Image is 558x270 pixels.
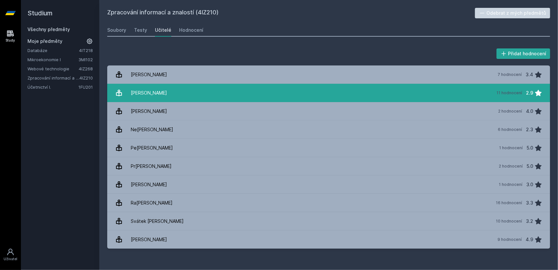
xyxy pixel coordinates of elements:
a: Účetnictví I. [27,84,78,90]
div: 1 hodnocení [499,182,522,187]
div: Ra[PERSON_NAME] [131,196,173,209]
a: [PERSON_NAME] 1 hodnocení 3.0 [107,175,550,194]
a: [PERSON_NAME] 2 hodnocení 4.0 [107,102,550,120]
a: Databáze [27,47,79,54]
div: 3.0 [526,178,533,191]
div: Hodnocení [179,27,203,33]
a: Mikroekonomie I [27,56,78,63]
h2: Zpracování informací a znalostí (4IZ210) [107,8,475,18]
div: Pe[PERSON_NAME] [131,141,173,154]
a: Ra[PERSON_NAME] 16 hodnocení 3.3 [107,194,550,212]
div: Ne[PERSON_NAME] [131,123,173,136]
button: Odebrat z mých předmětů [475,8,550,18]
div: 2.3 [526,123,533,136]
a: Pr[PERSON_NAME] 2 hodnocení 5.0 [107,157,550,175]
button: Přidat hodnocení [497,48,550,59]
div: 4.0 [526,105,533,118]
div: Svátek [PERSON_NAME] [131,215,184,228]
div: 10 hodnocení [496,219,522,224]
div: 5.0 [527,160,533,173]
a: Všechny předměty [27,27,70,32]
div: [PERSON_NAME] [131,233,167,246]
a: 3MI102 [78,57,93,62]
div: 5.0 [527,141,533,154]
div: Soubory [107,27,126,33]
div: 11 hodnocení [497,90,522,96]
a: 4IT218 [79,48,93,53]
div: 3.4 [526,68,533,81]
a: Pe[PERSON_NAME] 1 hodnocení 5.0 [107,139,550,157]
a: Ne[PERSON_NAME] 6 hodnocení 2.3 [107,120,550,139]
a: [PERSON_NAME] 9 hodnocení 4.9 [107,230,550,249]
div: 3.2 [526,215,533,228]
div: [PERSON_NAME] [131,178,167,191]
div: Učitelé [155,27,171,33]
a: Study [1,26,20,46]
a: Uživatel [1,245,20,265]
a: 4IZ268 [79,66,93,71]
a: Soubory [107,24,126,37]
a: Učitelé [155,24,171,37]
div: [PERSON_NAME] [131,105,167,118]
div: Uživatel [4,257,17,261]
span: Moje předměty [27,38,62,45]
div: Pr[PERSON_NAME] [131,160,172,173]
a: Svátek [PERSON_NAME] 10 hodnocení 3.2 [107,212,550,230]
a: Webové technologie [27,65,79,72]
div: 3.3 [526,196,533,209]
div: 4.9 [526,233,533,246]
a: 4IZ210 [79,75,93,81]
div: 1 hodnocení [499,145,523,151]
div: 2 hodnocení [498,109,522,114]
a: 1FU201 [78,84,93,90]
div: Study [6,38,15,43]
a: Testy [134,24,147,37]
a: Zpracování informací a znalostí [27,75,79,81]
div: Testy [134,27,147,33]
a: [PERSON_NAME] 11 hodnocení 2.9 [107,84,550,102]
div: 6 hodnocení [498,127,522,132]
a: [PERSON_NAME] 7 hodnocení 3.4 [107,65,550,84]
div: 9 hodnocení [498,237,522,242]
a: Hodnocení [179,24,203,37]
div: 7 hodnocení [498,72,522,77]
div: 2.9 [526,86,533,99]
div: [PERSON_NAME] [131,86,167,99]
div: [PERSON_NAME] [131,68,167,81]
div: 2 hodnocení [499,164,523,169]
div: 16 hodnocení [496,200,522,206]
